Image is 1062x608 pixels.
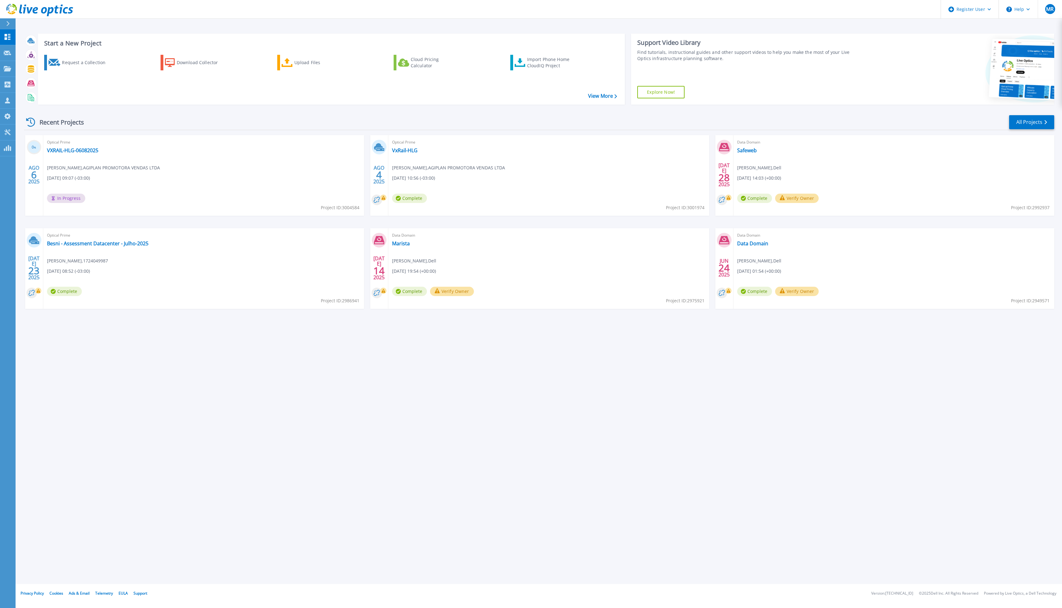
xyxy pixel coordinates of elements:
[373,163,385,186] div: AGO 2025
[392,240,410,247] a: Marista
[919,592,978,596] li: © 2025 Dell Inc. All Rights Reserved
[666,204,704,211] span: Project ID: 3001974
[637,86,685,98] a: Explore Now!
[637,39,858,47] div: Support Video Library
[47,164,160,171] span: [PERSON_NAME] , AGIPLAN PROMOTORA VENDAS LTDA
[1011,297,1050,304] span: Project ID: 2949571
[588,93,617,99] a: View More
[1011,204,1050,211] span: Project ID: 2992937
[28,163,40,186] div: AGO 2025
[177,56,227,69] div: Download Collector
[47,194,85,203] span: In Progress
[737,268,781,275] span: [DATE] 01:54 (+00:00)
[392,268,436,275] span: [DATE] 19:54 (+00:00)
[984,592,1056,596] li: Powered by Live Optics, a Dell Technology
[69,591,90,596] a: Ads & Email
[44,55,114,70] a: Request a Collection
[737,232,1050,239] span: Data Domain
[28,268,40,273] span: 23
[392,194,427,203] span: Complete
[47,175,90,181] span: [DATE] 09:07 (-03:00)
[47,257,108,264] span: [PERSON_NAME] , 1724049987
[737,164,781,171] span: [PERSON_NAME] , Dell
[34,146,36,149] span: %
[49,591,63,596] a: Cookies
[718,265,730,271] span: 24
[1009,115,1054,129] a: All Projects
[1046,7,1054,12] span: MR
[44,40,617,47] h3: Start a New Project
[392,287,427,296] span: Complete
[376,172,382,177] span: 4
[31,172,37,177] span: 6
[392,147,418,153] a: VxRail-HLG
[392,175,435,181] span: [DATE] 10:56 (-03:00)
[24,115,92,130] div: Recent Projects
[737,194,772,203] span: Complete
[718,257,730,279] div: JUN 2025
[47,287,82,296] span: Complete
[27,144,41,151] h3: 0
[47,232,360,239] span: Optical Prime
[321,204,359,211] span: Project ID: 3004584
[161,55,230,70] a: Download Collector
[119,591,128,596] a: EULA
[47,240,148,247] a: Besni - Assessment Datacenter - Julho-2025
[373,257,385,279] div: [DATE] 2025
[392,139,705,146] span: Optical Prime
[95,591,113,596] a: Telemetry
[392,232,705,239] span: Data Domain
[737,139,1050,146] span: Data Domain
[775,287,819,296] button: Verify Owner
[411,56,461,69] div: Cloud Pricing Calculator
[775,194,819,203] button: Verify Owner
[718,163,730,186] div: [DATE] 2025
[277,55,347,70] a: Upload Files
[737,257,781,264] span: [PERSON_NAME] , Dell
[666,297,704,304] span: Project ID: 2975921
[737,147,757,153] a: Safeweb
[737,287,772,296] span: Complete
[47,147,98,153] a: VXRAIL-HLG-06082025
[430,287,474,296] button: Verify Owner
[718,175,730,180] span: 28
[47,139,360,146] span: Optical Prime
[294,56,344,69] div: Upload Files
[133,591,147,596] a: Support
[321,297,359,304] span: Project ID: 2986941
[392,257,436,264] span: [PERSON_NAME] , Dell
[47,268,90,275] span: [DATE] 08:52 (-03:00)
[737,175,781,181] span: [DATE] 14:03 (+00:00)
[392,164,505,171] span: [PERSON_NAME] , AGIPLAN PROMOTORA VENDAS LTDA
[527,56,576,69] div: Import Phone Home CloudIQ Project
[871,592,913,596] li: Version: [TECHNICAL_ID]
[373,268,385,273] span: 14
[28,257,40,279] div: [DATE] 2025
[394,55,463,70] a: Cloud Pricing Calculator
[737,240,768,247] a: Data Domain
[21,591,44,596] a: Privacy Policy
[637,49,858,62] div: Find tutorials, instructional guides and other support videos to help you make the most of your L...
[62,56,112,69] div: Request a Collection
